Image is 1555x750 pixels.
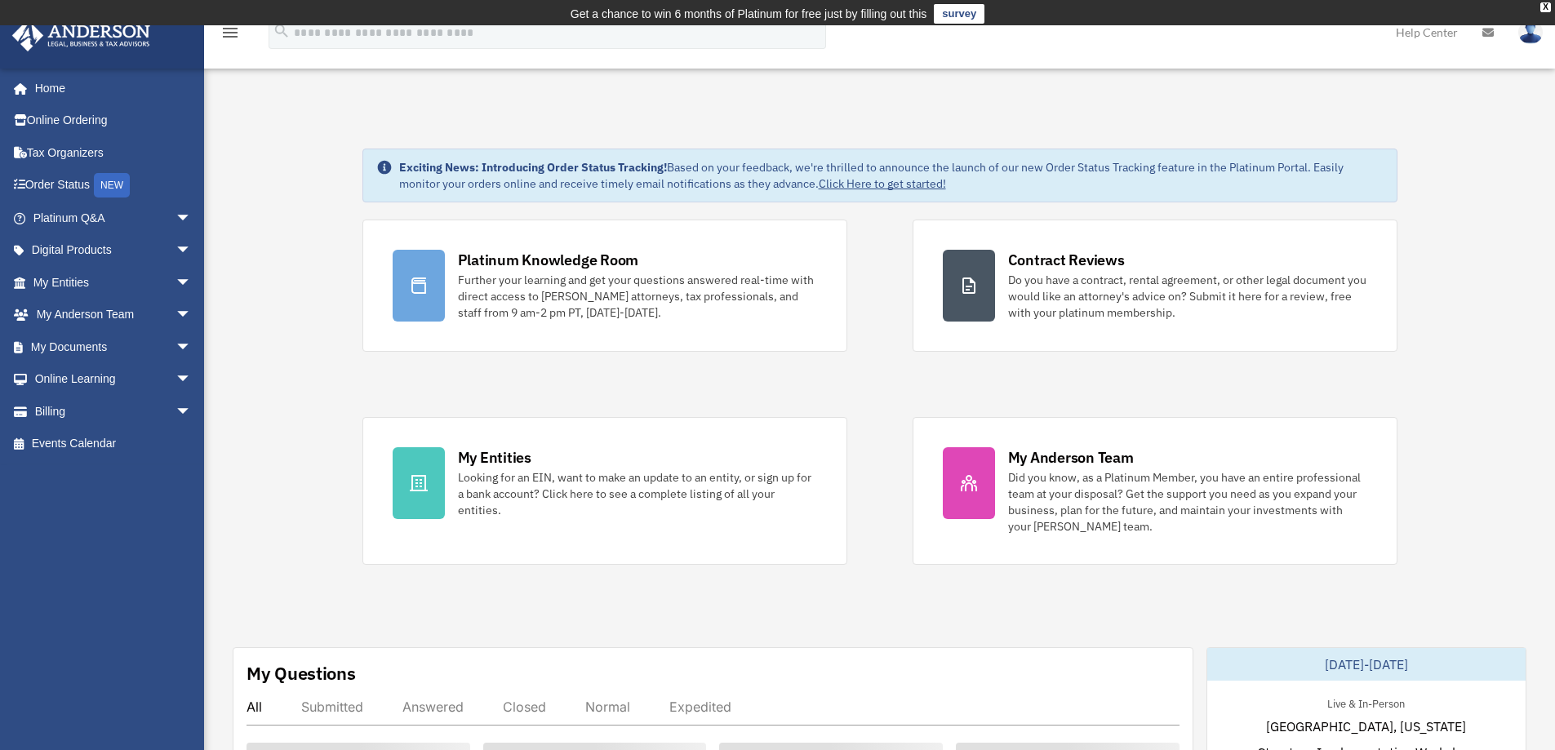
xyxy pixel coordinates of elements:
span: arrow_drop_down [175,331,208,364]
div: Live & In-Person [1314,694,1418,711]
div: Closed [503,699,546,715]
div: Did you know, as a Platinum Member, you have an entire professional team at your disposal? Get th... [1008,469,1367,535]
a: Platinum Knowledge Room Further your learning and get your questions answered real-time with dire... [362,220,847,352]
span: arrow_drop_down [175,363,208,397]
img: Anderson Advisors Platinum Portal [7,20,155,51]
div: My Entities [458,447,531,468]
img: User Pic [1518,20,1543,44]
a: menu [220,29,240,42]
a: Contract Reviews Do you have a contract, rental agreement, or other legal document you would like... [913,220,1397,352]
div: NEW [94,173,130,197]
div: Looking for an EIN, want to make an update to an entity, or sign up for a bank account? Click her... [458,469,817,518]
i: menu [220,23,240,42]
a: survey [934,4,984,24]
div: Answered [402,699,464,715]
a: Digital Productsarrow_drop_down [11,234,216,267]
span: arrow_drop_down [175,202,208,235]
span: arrow_drop_down [175,299,208,332]
a: Order StatusNEW [11,169,216,202]
span: arrow_drop_down [175,266,208,300]
a: Home [11,72,208,104]
a: My Documentsarrow_drop_down [11,331,216,363]
a: Platinum Q&Aarrow_drop_down [11,202,216,234]
div: close [1540,2,1551,12]
div: Get a chance to win 6 months of Platinum for free just by filling out this [571,4,927,24]
div: Based on your feedback, we're thrilled to announce the launch of our new Order Status Tracking fe... [399,159,1384,192]
a: Click Here to get started! [819,176,946,191]
a: Events Calendar [11,428,216,460]
div: All [247,699,262,715]
div: My Questions [247,661,356,686]
span: arrow_drop_down [175,234,208,268]
div: [DATE]-[DATE] [1207,648,1526,681]
a: Billingarrow_drop_down [11,395,216,428]
strong: Exciting News: Introducing Order Status Tracking! [399,160,667,175]
div: Contract Reviews [1008,250,1125,270]
i: search [273,22,291,40]
div: Expedited [669,699,731,715]
div: Platinum Knowledge Room [458,250,639,270]
a: Online Ordering [11,104,216,137]
div: Do you have a contract, rental agreement, or other legal document you would like an attorney's ad... [1008,272,1367,321]
div: Further your learning and get your questions answered real-time with direct access to [PERSON_NAM... [458,272,817,321]
a: My Entitiesarrow_drop_down [11,266,216,299]
a: My Anderson Team Did you know, as a Platinum Member, you have an entire professional team at your... [913,417,1397,565]
a: My Anderson Teamarrow_drop_down [11,299,216,331]
a: Online Learningarrow_drop_down [11,363,216,396]
span: arrow_drop_down [175,395,208,428]
div: Submitted [301,699,363,715]
div: Normal [585,699,630,715]
a: My Entities Looking for an EIN, want to make an update to an entity, or sign up for a bank accoun... [362,417,847,565]
span: [GEOGRAPHIC_DATA], [US_STATE] [1266,717,1466,736]
div: My Anderson Team [1008,447,1134,468]
a: Tax Organizers [11,136,216,169]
